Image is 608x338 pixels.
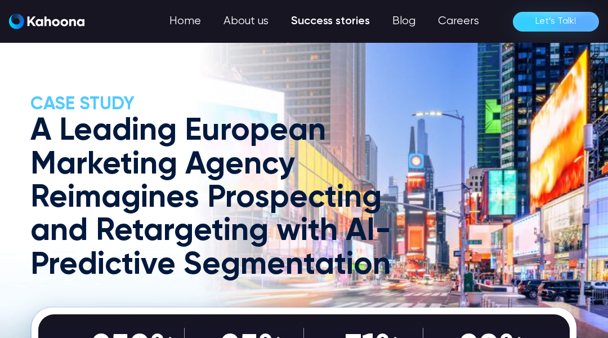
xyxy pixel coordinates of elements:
[9,14,84,30] a: home
[513,12,599,32] a: Let’s Talk!
[30,115,427,282] h1: A Leading European Marketing Agency Reimagines Prospecting and Retargeting with AI-Predictive Seg...
[427,10,490,33] a: Careers
[9,14,84,29] img: Kahoona logo white
[30,94,427,115] h2: CASE Study
[212,10,280,33] a: About us
[280,10,381,33] a: Success stories
[381,10,427,33] a: Blog
[158,10,212,33] a: Home
[535,12,576,30] div: Let’s Talk!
